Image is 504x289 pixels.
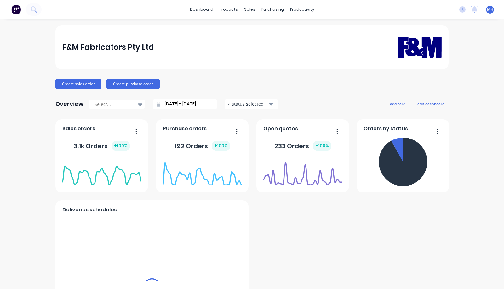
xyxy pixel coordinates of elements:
[74,141,130,151] div: 3.1k Orders
[55,98,83,110] div: Overview
[258,5,287,14] div: purchasing
[175,141,230,151] div: 192 Orders
[212,141,230,151] div: + 100 %
[313,141,331,151] div: + 100 %
[228,101,268,107] div: 4 status selected
[216,5,241,14] div: products
[364,125,408,133] span: Orders by status
[274,141,331,151] div: 233 Orders
[106,79,160,89] button: Create purchase order
[487,7,493,12] span: MH
[187,5,216,14] a: dashboard
[55,79,101,89] button: Create sales order
[386,100,409,108] button: add card
[163,125,207,133] span: Purchase orders
[398,27,442,67] img: F&M Fabricators Pty Ltd
[62,206,117,214] span: Deliveries scheduled
[62,125,95,133] span: Sales orders
[62,41,154,54] div: F&M Fabricators Pty Ltd
[11,5,21,14] img: Factory
[263,125,298,133] span: Open quotes
[112,141,130,151] div: + 100 %
[241,5,258,14] div: sales
[225,99,278,109] button: 4 status selected
[287,5,318,14] div: productivity
[413,100,449,108] button: edit dashboard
